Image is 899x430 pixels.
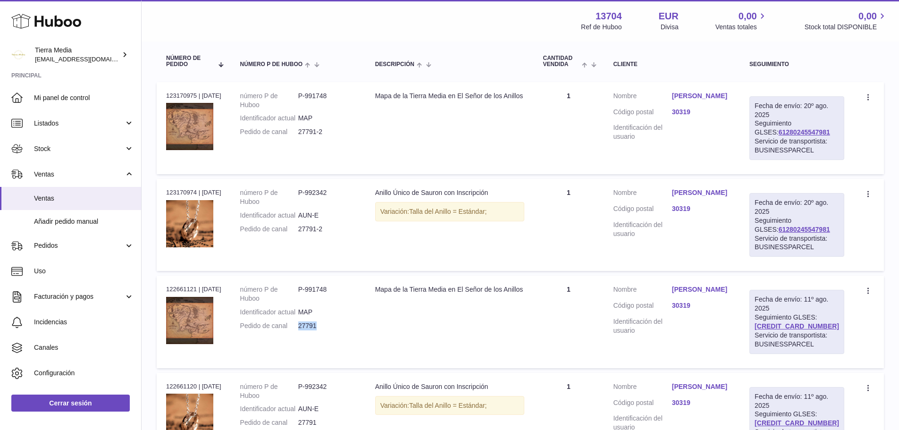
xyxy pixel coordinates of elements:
dd: P-992342 [298,188,356,206]
div: Servicio de transportista: BUSINESSPARCEL [755,331,839,349]
div: Tierra Media [35,46,120,64]
div: Seguimiento GLSES: [749,290,844,354]
span: Ventas [34,170,124,179]
td: 1 [534,179,604,271]
img: internalAdmin-13704@internal.huboo.com [11,48,25,62]
strong: 13704 [596,10,622,23]
dd: 27791-2 [298,225,356,234]
dd: P-992342 [298,382,356,400]
dt: número P de Huboo [240,188,298,206]
dt: Identificador actual [240,308,298,317]
a: 61280245547981 [779,128,830,136]
dd: MAP [298,114,356,123]
img: mapa-tierra-media-16.jpg [166,103,213,150]
a: 30319 [672,108,731,117]
dd: P-991748 [298,285,356,303]
a: [PERSON_NAME] [672,285,731,294]
dt: Pedido de canal [240,321,298,330]
dt: Nombre [613,382,672,394]
div: Ref de Huboo [581,23,622,32]
dd: 27791-2 [298,127,356,136]
dd: 27791 [298,321,356,330]
a: 30319 [672,301,731,310]
span: Descripción [375,61,414,67]
span: Configuración [34,369,134,378]
div: Servicio de transportista: BUSINESSPARCEL [755,137,839,155]
dt: Código postal [613,204,672,216]
div: Seguimiento [749,61,844,67]
span: Añadir pedido manual [34,217,134,226]
div: Fecha de envío: 11º ago. 2025 [755,295,839,313]
a: 61280245547981 [779,226,830,233]
div: Fecha de envío: 20º ago. 2025 [755,198,839,216]
span: Talla del Anillo = Estándar; [409,402,487,409]
a: [PERSON_NAME] [672,92,731,101]
div: Seguimiento GLSES: [749,193,844,257]
div: Variación: [375,396,524,415]
dt: Nombre [613,92,672,103]
div: 122661121 | [DATE] [166,285,221,294]
dt: Identificación del usuario [613,123,672,141]
strong: EUR [659,10,679,23]
span: Mi panel de control [34,93,134,102]
dt: Nombre [613,188,672,200]
div: Fecha de envío: 20º ago. 2025 [755,101,839,119]
td: 1 [534,276,604,368]
dt: Pedido de canal [240,127,298,136]
div: Mapa de la Tierra Media en El Señor de los Anillos [375,285,524,294]
div: Mapa de la Tierra Media en El Señor de los Anillos [375,92,524,101]
a: 0,00 Ventas totales [715,10,768,32]
span: Pedidos [34,241,124,250]
dt: número P de Huboo [240,285,298,303]
dt: Identificador actual [240,211,298,220]
span: número P de Huboo [240,61,302,67]
span: Facturación y pagos [34,292,124,301]
dd: AUN-E [298,405,356,413]
span: Stock total DISPONIBLE [805,23,888,32]
dd: AUN-E [298,211,356,220]
div: Anillo Único de Sauron con Inscripción [375,188,524,197]
dt: Pedido de canal [240,418,298,427]
dd: MAP [298,308,356,317]
div: 123170975 | [DATE] [166,92,221,100]
span: [EMAIL_ADDRESS][DOMAIN_NAME] [35,55,139,63]
dd: P-991748 [298,92,356,110]
a: Cerrar sesión [11,395,130,412]
dt: Identificador actual [240,405,298,413]
a: [CREDIT_CARD_NUMBER] [755,419,839,427]
img: mapa-tierra-media-16.jpg [166,297,213,344]
dt: Nombre [613,285,672,296]
td: 1 [534,82,604,174]
dt: Pedido de canal [240,225,298,234]
div: Servicio de transportista: BUSINESSPARCEL [755,234,839,252]
span: 0,00 [739,10,757,23]
div: 122661120 | [DATE] [166,382,221,391]
img: anillo-unico-24.jpg [166,200,213,247]
span: Canales [34,343,134,352]
div: Anillo Único de Sauron con Inscripción [375,382,524,391]
span: Ventas [34,194,134,203]
a: [CREDIT_CARD_NUMBER] [755,322,839,330]
span: Cantidad vendida [543,55,580,67]
dt: Código postal [613,398,672,410]
div: Cliente [613,61,731,67]
div: Seguimiento GLSES: [749,96,844,160]
dt: Identificación del usuario [613,317,672,335]
a: 30319 [672,204,731,213]
dt: Identificación del usuario [613,220,672,238]
span: 0,00 [858,10,877,23]
dt: número P de Huboo [240,382,298,400]
span: Número de pedido [166,55,213,67]
a: [PERSON_NAME] [672,188,731,197]
span: Uso [34,267,134,276]
a: 30319 [672,398,731,407]
dd: 27791 [298,418,356,427]
a: [PERSON_NAME] [672,382,731,391]
dt: Código postal [613,301,672,312]
span: Incidencias [34,318,134,327]
span: Ventas totales [715,23,768,32]
a: 0,00 Stock total DISPONIBLE [805,10,888,32]
dt: Identificador actual [240,114,298,123]
dt: número P de Huboo [240,92,298,110]
div: Divisa [661,23,679,32]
